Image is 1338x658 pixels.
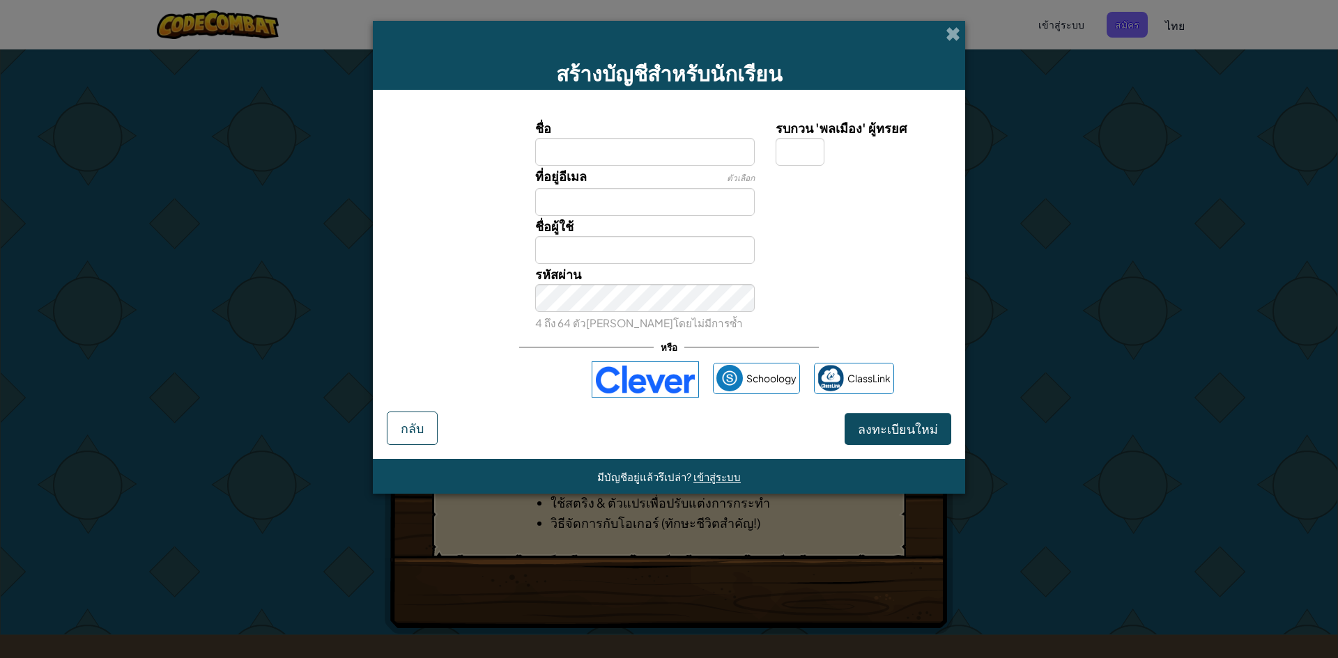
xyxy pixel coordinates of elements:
[401,420,424,436] span: กลับ
[716,365,743,391] img: schoology.png
[535,266,581,282] span: รหัสผ่าน
[592,361,699,398] img: clever-logo-blue.png
[776,120,907,136] span: รบกวน 'พลเมือง' ผู้ทรยศ
[597,470,693,483] span: มีบัญชีอยู่แล้วรึเปล่า?
[654,337,684,357] span: หรือ
[535,316,743,329] small: 4 ถึง 64 ตัว[PERSON_NAME]โดยไม่มีการซ้ำ
[535,120,551,136] span: ชื่อ
[693,470,741,483] a: เข้าสู่ระบบ
[535,218,574,234] span: ชื่อผู้ใช้
[746,368,797,389] span: Schoology
[387,412,438,445] button: กลับ
[817,365,844,391] img: classlink-logo-small.png
[535,168,587,184] span: ที่อยู่อีเมล
[847,368,891,389] span: ClassLink
[556,60,783,86] span: สร้างบัญชีสำหรับนักเรียน
[845,413,951,445] button: ลงทะเบียนใหม่
[858,421,938,437] span: ลงทะเบียนใหม่
[437,364,585,395] iframe: ปุ่มลงชื่อเข้าใช้ด้วย Google
[727,173,755,183] span: ตัวเลือก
